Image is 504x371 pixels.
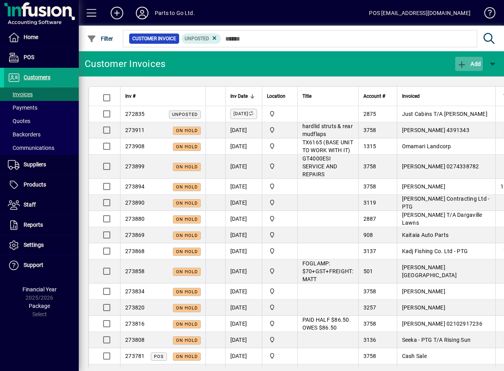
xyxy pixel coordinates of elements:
a: Products [4,175,79,195]
td: [DATE] [225,300,262,316]
span: 501 [363,268,373,274]
span: [PERSON_NAME] [402,304,445,311]
span: DAE - Bulk Store [267,198,293,207]
span: Inv # [125,92,135,101]
span: Support [24,262,43,268]
span: Kaitaia Auto Parts [402,232,449,238]
span: Unposted [172,112,198,117]
span: [PERSON_NAME] [402,288,445,295]
button: Filter [85,32,115,46]
span: 273868 [125,248,145,254]
span: DAE - Bulk Store [267,214,293,223]
div: Inv # [125,92,201,101]
span: DAE - Bulk Store [267,352,293,360]
span: 3137 [363,248,376,254]
span: [PERSON_NAME] 4391343 [402,127,469,133]
a: Backorders [4,128,79,141]
div: Customer Invoices [85,58,165,70]
a: Settings [4,235,79,255]
td: [DATE] [225,195,262,211]
span: DAE - Bulk Store [267,303,293,312]
span: On hold [176,217,198,222]
span: On hold [176,233,198,238]
span: Unposted [185,36,209,41]
button: Add [455,57,483,71]
span: Location [267,92,285,101]
span: On hold [176,128,198,133]
span: DAE - Bulk Store [267,247,293,255]
span: On hold [176,164,198,170]
span: Payments [8,104,37,111]
span: Quotes [8,118,30,124]
span: DAE - Bulk Store [267,126,293,134]
span: [PERSON_NAME] [402,183,445,190]
span: Reports [24,222,43,228]
span: DAE - Bulk Store [267,231,293,239]
span: Omamari Landcorp [402,143,451,149]
span: Products [24,181,46,188]
td: [DATE] [225,283,262,300]
span: Customers [24,74,50,80]
span: DAE - Bulk Store [267,336,293,344]
td: [DATE] [225,332,262,348]
td: [DATE] [225,138,262,155]
span: 1315 [363,143,376,149]
span: POS [154,354,164,359]
span: On hold [176,354,198,359]
span: Inv Date [230,92,248,101]
span: DAE - Bulk Store [267,287,293,296]
span: Invoices [8,91,33,97]
span: 273890 [125,199,145,206]
span: On hold [176,249,198,254]
span: [PERSON_NAME][GEOGRAPHIC_DATA] [402,264,457,278]
span: 273781 [125,353,145,359]
span: Financial Year [22,286,57,293]
span: On hold [176,338,198,343]
span: Cash Sale [402,353,427,359]
span: DAE - Bulk Store [267,267,293,276]
span: 908 [363,232,373,238]
span: 273834 [125,288,145,295]
td: [DATE] [225,243,262,259]
span: 3758 [363,183,376,190]
span: [PERSON_NAME] Contracting Ltd - PTG [402,196,490,210]
td: [DATE] [225,122,262,138]
a: Home [4,28,79,47]
span: On hold [176,185,198,190]
span: [PERSON_NAME] 02102917236 [402,321,482,327]
span: DAE - Bulk Store [267,110,293,118]
a: Support [4,255,79,275]
div: Invoiced [402,92,491,101]
span: DAE - Bulk Store [267,142,293,151]
button: Profile [130,6,155,20]
span: POS [24,54,34,60]
span: DAE - Bulk Store [267,162,293,171]
span: Suppliers [24,161,46,168]
span: DAE - Bulk Store [267,182,293,191]
span: Kadj Fishing Co. Ltd - PTG [402,248,468,254]
span: Staff [24,201,36,208]
span: [PERSON_NAME] T/A Dargaville Lawns [402,212,482,226]
div: POS [EMAIL_ADDRESS][DOMAIN_NAME] [369,7,471,19]
span: Seeka - PTG T/A Rising Sun [402,337,471,343]
a: Staff [4,195,79,215]
div: Title [302,92,354,101]
span: PAID HALF $86.50. OWES $86.50 [302,317,351,331]
td: [DATE] [225,211,262,227]
span: Account # [363,92,385,101]
a: Communications [4,141,79,155]
div: Parts to Go Ltd. [155,7,195,19]
span: On hold [176,306,198,311]
div: Account # [363,92,392,101]
a: Payments [4,101,79,114]
span: [PERSON_NAME] 0274338782 [402,163,479,170]
span: 3758 [363,163,376,170]
a: Quotes [4,114,79,128]
span: 3758 [363,288,376,295]
a: Suppliers [4,155,79,175]
span: 273820 [125,304,145,311]
a: Reports [4,215,79,235]
span: 273899 [125,163,145,170]
span: 3257 [363,304,376,311]
span: Communications [8,145,54,151]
